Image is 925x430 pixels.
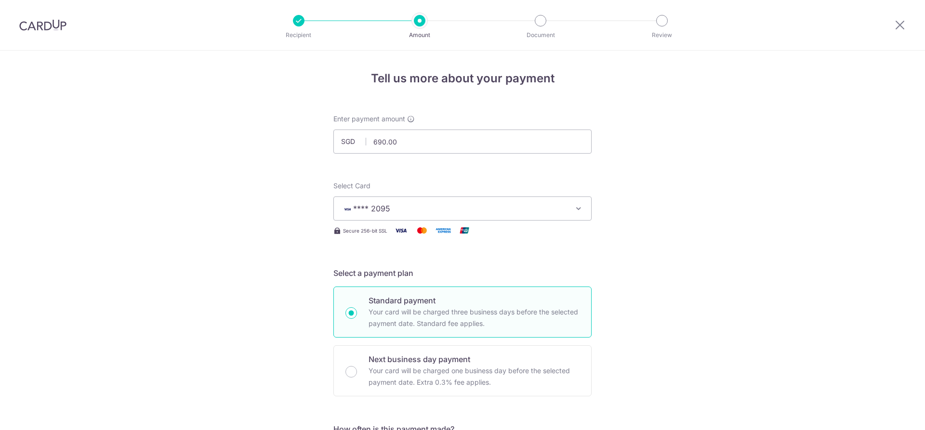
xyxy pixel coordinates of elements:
p: Amount [384,30,455,40]
h5: Select a payment plan [333,267,592,279]
p: Document [505,30,576,40]
span: Enter payment amount [333,114,405,124]
p: Your card will be charged one business day before the selected payment date. Extra 0.3% fee applies. [369,365,580,388]
span: Secure 256-bit SSL [343,227,387,235]
p: Next business day payment [369,353,580,365]
span: translation missing: en.payables.payment_networks.credit_card.summary.labels.select_card [333,182,370,190]
p: Recipient [263,30,334,40]
h4: Tell us more about your payment [333,70,592,87]
img: Union Pay [455,224,474,236]
img: CardUp [19,19,66,31]
p: Review [626,30,698,40]
p: Your card will be charged three business days before the selected payment date. Standard fee appl... [369,306,580,329]
img: VISA [342,206,353,212]
img: Visa [391,224,410,236]
input: 0.00 [333,130,592,154]
p: Standard payment [369,295,580,306]
span: SGD [341,137,366,146]
img: American Express [434,224,453,236]
img: Mastercard [412,224,432,236]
